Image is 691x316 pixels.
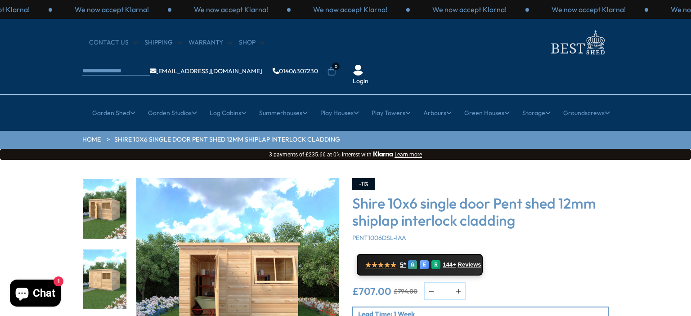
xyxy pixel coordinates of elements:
div: 1 / 3 [410,4,529,14]
a: Shipping [144,38,182,47]
inbox-online-store-chat: Shopify online store chat [7,280,63,309]
p: We now accept Klarna! [432,4,507,14]
a: Arbours [423,102,452,124]
div: R [431,260,440,269]
span: Reviews [458,261,481,268]
a: [EMAIL_ADDRESS][DOMAIN_NAME] [150,68,262,74]
del: £794.00 [394,288,417,294]
a: 01406307230 [273,68,318,74]
div: -11% [352,178,375,190]
img: 10x6SDoorshiplappent_GARDEN_RHopen_200x200.jpg [83,179,126,239]
a: Garden Studios [148,102,197,124]
div: 2 / 3 [529,4,648,14]
p: We now accept Klarna! [75,4,149,14]
p: We now accept Klarna! [313,4,387,14]
a: Shop [239,38,265,47]
p: We now accept Klarna! [552,4,626,14]
img: 10x6SDoorshiplappent_GARDEN_RH_200x200.jpg [83,249,126,309]
a: Storage [522,102,551,124]
a: ★★★★★ 5* G E R 144+ Reviews [357,254,483,276]
a: Garden Shed [92,102,135,124]
a: 0 [327,67,336,76]
div: 1 / 3 [52,4,171,14]
div: 7 / 9 [82,178,127,240]
ins: £707.00 [352,286,391,296]
p: We now accept Klarna! [194,4,268,14]
a: CONTACT US [89,38,138,47]
h3: Shire 10x6 single door Pent shed 12mm shiplap interlock cladding [352,195,609,229]
a: Log Cabins [210,102,247,124]
a: Login [353,77,368,86]
a: Warranty [188,38,232,47]
div: E [420,260,429,269]
a: Green Houses [464,102,510,124]
a: Play Houses [320,102,359,124]
div: 2 / 3 [171,4,291,14]
a: HOME [82,135,101,144]
img: logo [546,28,609,57]
div: G [408,260,417,269]
span: PENT1006DSL-1AA [352,234,406,242]
a: Summerhouses [259,102,308,124]
img: User Icon [353,65,363,76]
a: Shire 10x6 single door Pent shed 12mm shiplap interlock cladding [114,135,340,144]
span: 0 [332,62,340,70]
span: 144+ [443,261,456,268]
span: ★★★★★ [365,261,396,269]
div: 3 / 3 [291,4,410,14]
a: Groundscrews [563,102,610,124]
a: Play Towers [372,102,411,124]
div: 8 / 9 [82,249,127,310]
